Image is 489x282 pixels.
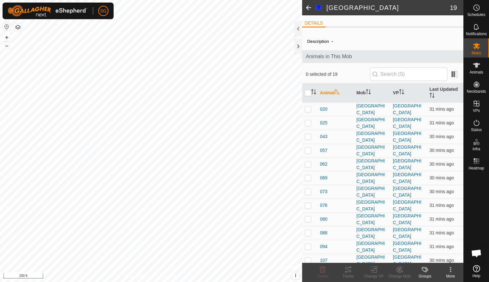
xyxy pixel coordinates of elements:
[472,274,480,278] span: Help
[335,90,340,95] p-sorticon: Activate to sort
[370,67,447,81] input: Search (S)
[393,117,421,129] a: [GEOGRAPHIC_DATA]
[317,274,328,278] span: Delete
[320,216,327,223] span: 080
[429,203,454,208] span: 30 Sept 2025, 9:05 pm
[472,51,481,55] span: Mobs
[469,70,483,74] span: Animals
[393,131,421,143] a: [GEOGRAPHIC_DATA]
[429,175,454,180] span: 30 Sept 2025, 9:06 pm
[326,4,450,12] h2: [GEOGRAPHIC_DATA]
[429,216,454,222] span: 30 Sept 2025, 9:05 pm
[429,148,454,153] span: 30 Sept 2025, 9:06 pm
[357,226,388,240] div: [GEOGRAPHIC_DATA]
[307,39,329,44] label: Description
[357,199,388,212] div: [GEOGRAPHIC_DATA]
[157,274,176,279] a: Contact Us
[390,83,427,103] th: VP
[393,241,421,253] a: [GEOGRAPHIC_DATA]
[393,158,421,170] a: [GEOGRAPHIC_DATA]
[393,227,421,239] a: [GEOGRAPHIC_DATA]
[100,8,107,14] span: SG
[3,42,11,50] button: –
[320,175,327,181] span: 069
[393,103,421,115] a: [GEOGRAPHIC_DATA]
[438,273,463,279] div: More
[357,185,388,199] div: [GEOGRAPHIC_DATA]
[357,116,388,130] div: [GEOGRAPHIC_DATA]
[8,5,88,17] img: Gallagher Logo
[393,186,421,198] a: [GEOGRAPHIC_DATA]
[467,13,485,17] span: Schedules
[429,120,454,125] span: 30 Sept 2025, 9:05 pm
[320,133,327,140] span: 043
[429,106,454,112] span: 30 Sept 2025, 9:05 pm
[292,272,299,279] button: i
[429,134,454,139] span: 30 Sept 2025, 9:06 pm
[357,171,388,185] div: [GEOGRAPHIC_DATA]
[357,240,388,254] div: [GEOGRAPHIC_DATA]
[329,36,336,46] span: -
[429,161,454,167] span: 30 Sept 2025, 9:06 pm
[467,90,486,93] span: Neckbands
[295,273,296,278] span: i
[357,130,388,144] div: [GEOGRAPHIC_DATA]
[473,109,480,113] span: VPs
[472,147,480,151] span: Infra
[450,3,457,12] span: 19
[357,254,388,267] div: [GEOGRAPHIC_DATA]
[393,255,421,266] a: [GEOGRAPHIC_DATA]
[357,144,388,157] div: [GEOGRAPHIC_DATA]
[366,90,371,95] p-sorticon: Activate to sort
[14,23,22,31] button: Map Layers
[3,34,11,41] button: +
[466,32,487,36] span: Notifications
[427,83,463,103] th: Last Updated
[467,244,486,263] div: Open chat
[393,200,421,211] a: [GEOGRAPHIC_DATA]
[361,273,387,279] div: Change VP
[429,94,435,99] p-sorticon: Activate to sort
[126,274,150,279] a: Privacy Policy
[311,90,316,95] p-sorticon: Activate to sort
[320,188,327,195] span: 073
[429,189,454,194] span: 30 Sept 2025, 9:06 pm
[429,230,454,235] span: 30 Sept 2025, 9:05 pm
[306,71,370,78] span: 0 selected of 19
[320,230,327,236] span: 088
[399,90,404,95] p-sorticon: Activate to sort
[302,20,325,27] li: DETAILS
[393,213,421,225] a: [GEOGRAPHIC_DATA]
[320,243,327,250] span: 094
[320,202,327,209] span: 076
[412,273,438,279] div: Groups
[320,161,327,168] span: 062
[357,158,388,171] div: [GEOGRAPHIC_DATA]
[393,172,421,184] a: [GEOGRAPHIC_DATA]
[3,23,11,31] button: Reset Map
[429,258,454,263] span: 30 Sept 2025, 9:05 pm
[357,213,388,226] div: [GEOGRAPHIC_DATA]
[393,145,421,156] a: [GEOGRAPHIC_DATA]
[320,106,327,113] span: 020
[429,244,454,249] span: 30 Sept 2025, 9:05 pm
[469,166,484,170] span: Heatmap
[471,128,482,132] span: Status
[387,273,412,279] div: Change Mob
[354,83,390,103] th: Mob
[464,262,489,280] a: Help
[306,53,460,60] span: Animals in This Mob
[357,103,388,116] div: [GEOGRAPHIC_DATA]
[317,83,354,103] th: Animal
[320,120,327,126] span: 025
[320,147,327,154] span: 057
[320,257,327,264] span: 107
[335,273,361,279] div: Tracks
